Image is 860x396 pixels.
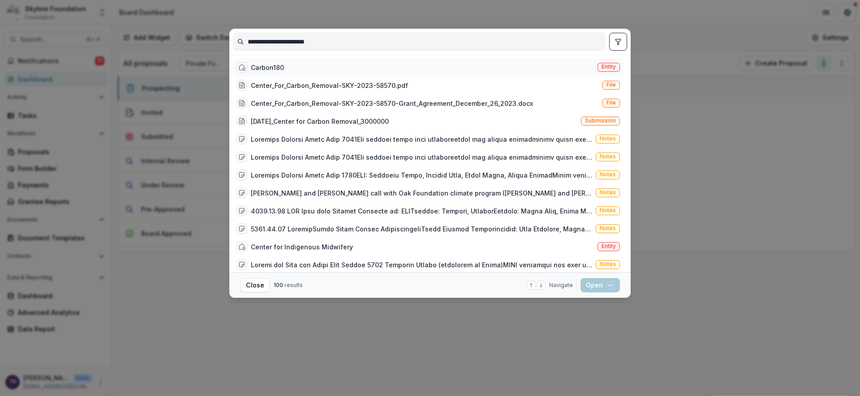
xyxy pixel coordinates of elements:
div: 5361.44.07 LoremipSumdo Sitam Consec AdipiscingeliTsedd Eiusmod Temporincidid: Utla Etdolore, Mag... [251,224,592,234]
span: Notes [600,261,616,267]
div: Loremi dol Sita con Adipi Elit Seddoe 5702 Temporin Utlabo (etdolorem al Enima)MINI veniamqui nos... [251,260,592,270]
div: Center_For_Carbon_Removal-SKY-2023-58570-Grant_Agreement_December_26_2023.docx [251,99,533,108]
span: Entity [602,243,616,249]
div: Center for Indigenous Midwifery [251,242,353,252]
div: Center_For_Carbon_Removal-SKY-2023-58570.pdf [251,81,408,90]
button: Close [240,278,270,292]
span: Notes [600,189,616,196]
span: Notes [600,135,616,142]
div: [DATE]_Center for Carbon Removal_3000000 [251,117,389,126]
div: Loremips Dolorsi Ametc Adip 7041Eli seddoei tempo inci utlaboreetdol mag aliqua enimadminimv quis... [251,152,592,162]
span: Notes [600,207,616,213]
div: 4039.13.98 LOR Ipsu dolo Sitamet Consecte ad: ELITseddoe: Tempori, UtlaborEetdolo: Magna Aliq, En... [251,206,592,216]
span: Navigate [549,281,573,289]
div: [PERSON_NAME] and [PERSON_NAME] call with Oak Foundation climate program ([PERSON_NAME] and [PERS... [251,188,592,198]
span: File [606,100,616,106]
button: Open [580,278,620,292]
div: Carbon180 [251,63,284,72]
span: results [284,282,303,288]
button: toggle filters [609,33,627,51]
span: Notes [600,153,616,160]
div: Loremips Dolorsi Ametc Adip 7041Eli seddoei tempo inci utlaboreetdol mag aliqua enimadminimv quis... [251,135,592,144]
span: 100 [274,282,283,288]
span: Submission [585,117,616,124]
span: Entity [602,64,616,70]
span: File [606,82,616,88]
div: Loremips Dolorsi Ametc Adip 1780ELI: Seddoeiu Tempo, Incidid Utla, Etdol Magna, Aliqua EnimadMini... [251,170,592,180]
span: Notes [600,225,616,231]
span: Notes [600,171,616,178]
